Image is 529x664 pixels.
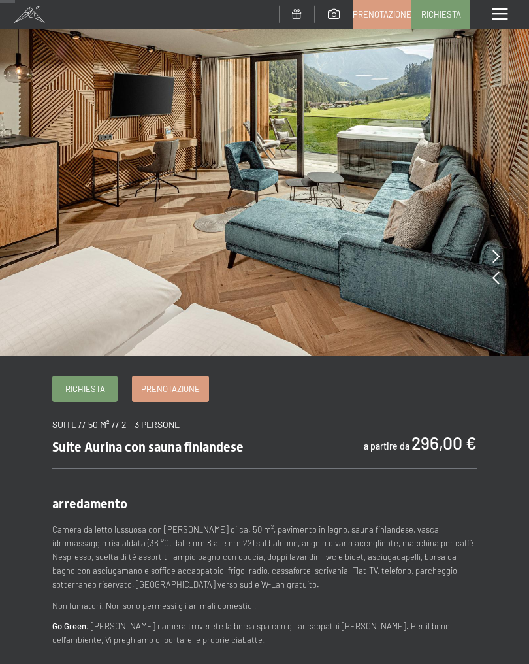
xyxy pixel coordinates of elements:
[421,8,461,20] span: Richiesta
[52,496,127,512] span: arredamento
[353,8,411,20] span: Prenotazione
[52,439,244,455] span: Suite Aurina con sauna finlandese
[52,419,180,430] span: suite // 50 m² // 2 - 3 persone
[141,383,200,395] span: Prenotazione
[52,620,477,647] p: : [PERSON_NAME] camera troverete la borsa spa con gli accappatoi [PERSON_NAME]. Per il bene dell’...
[52,523,477,591] p: Camera da letto lussuosa con [PERSON_NAME] di ca. 50 m², pavimento in legno, sauna finlandese, va...
[364,440,409,452] span: a partire da
[52,599,477,613] p: Non fumatori. Non sono permessi gli animali domestici.
[133,376,208,401] a: Prenotazione
[411,432,477,453] b: 296,00 €
[353,1,411,28] a: Prenotazione
[65,383,105,395] span: Richiesta
[52,621,86,631] strong: Go Green
[412,1,470,28] a: Richiesta
[53,376,117,401] a: Richiesta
